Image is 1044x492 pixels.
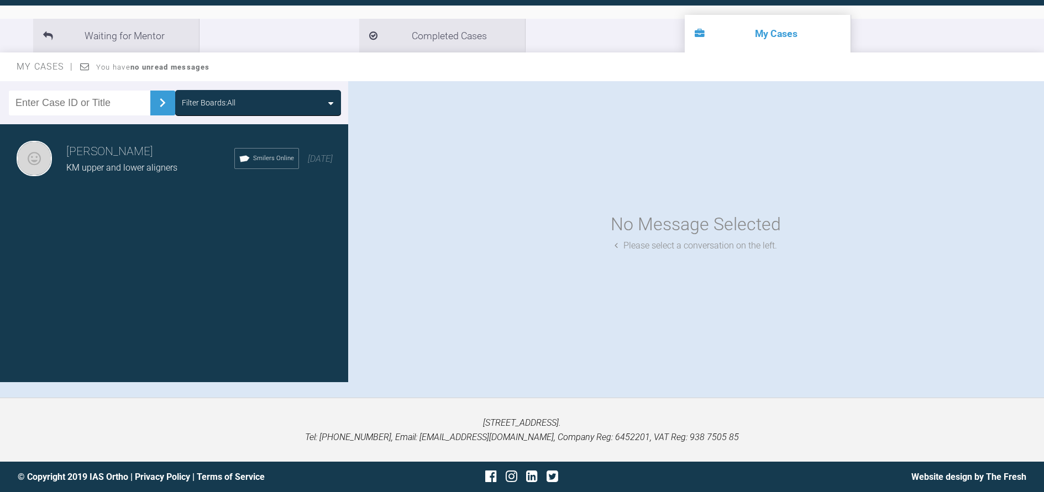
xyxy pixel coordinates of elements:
span: You have [96,63,209,71]
a: Terms of Service [197,472,265,482]
img: chevronRight.28bd32b0.svg [154,94,171,112]
p: [STREET_ADDRESS]. Tel: [PHONE_NUMBER], Email: [EMAIL_ADDRESS][DOMAIN_NAME], Company Reg: 6452201,... [18,416,1026,444]
span: KM upper and lower aligners [66,162,177,173]
span: My Cases [17,61,74,72]
a: Privacy Policy [135,472,190,482]
div: Filter Boards: All [182,97,235,109]
li: Waiting for Mentor [33,19,199,52]
span: [DATE] [308,154,333,164]
li: My Cases [685,15,851,52]
div: No Message Selected [611,210,781,239]
div: Please select a conversation on the left. [615,239,777,253]
input: Enter Case ID or Title [9,91,150,115]
img: Maaria Khan [17,141,52,176]
strong: no unread messages [130,63,209,71]
span: Smilers Online [253,154,294,163]
a: Website design by The Fresh [911,472,1026,482]
h3: [PERSON_NAME] [66,142,234,161]
div: © Copyright 2019 IAS Ortho | | [18,470,354,484]
li: Completed Cases [359,19,525,52]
